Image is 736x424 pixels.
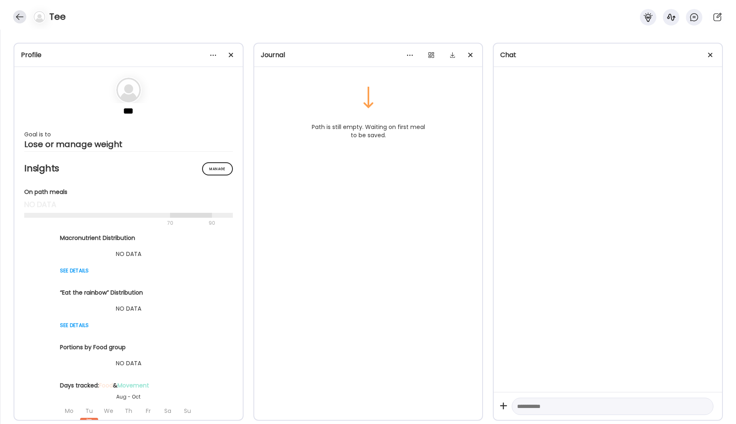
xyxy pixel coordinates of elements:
div: Th [120,404,138,418]
div: Chat [500,50,715,60]
div: Goal is to [24,129,233,139]
div: “Eat the rainbow” Distribution [60,288,197,297]
h2: Insights [24,162,233,175]
div: We [100,404,118,418]
div: Macronutrient Distribution [60,234,197,242]
div: Profile [21,50,236,60]
div: Journal [261,50,476,60]
div: 90 [208,218,216,228]
div: Manage [202,162,233,175]
div: NO DATA [60,304,197,313]
div: NO DATA [60,249,197,259]
img: bg-avatar-default.svg [116,78,141,102]
span: Food [99,381,113,389]
h4: Tee [49,10,66,23]
div: Mo [60,404,78,418]
div: Fr [139,404,157,418]
div: Portions by Food group [60,343,197,352]
div: no data [24,200,233,210]
div: Sep [80,418,98,421]
div: NO DATA [60,358,197,368]
div: Lose or manage weight [24,139,233,149]
img: bg-avatar-default.svg [34,11,45,23]
span: Movement [117,381,149,389]
div: Path is still empty. Waiting on first meal to be saved. [303,120,434,143]
div: On path meals [24,188,233,196]
div: Tu [80,404,98,418]
div: Su [179,404,197,418]
div: Aug - Oct [60,393,197,401]
div: 70 [24,218,206,228]
div: Days tracked: & [60,381,197,390]
div: Sa [159,404,177,418]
